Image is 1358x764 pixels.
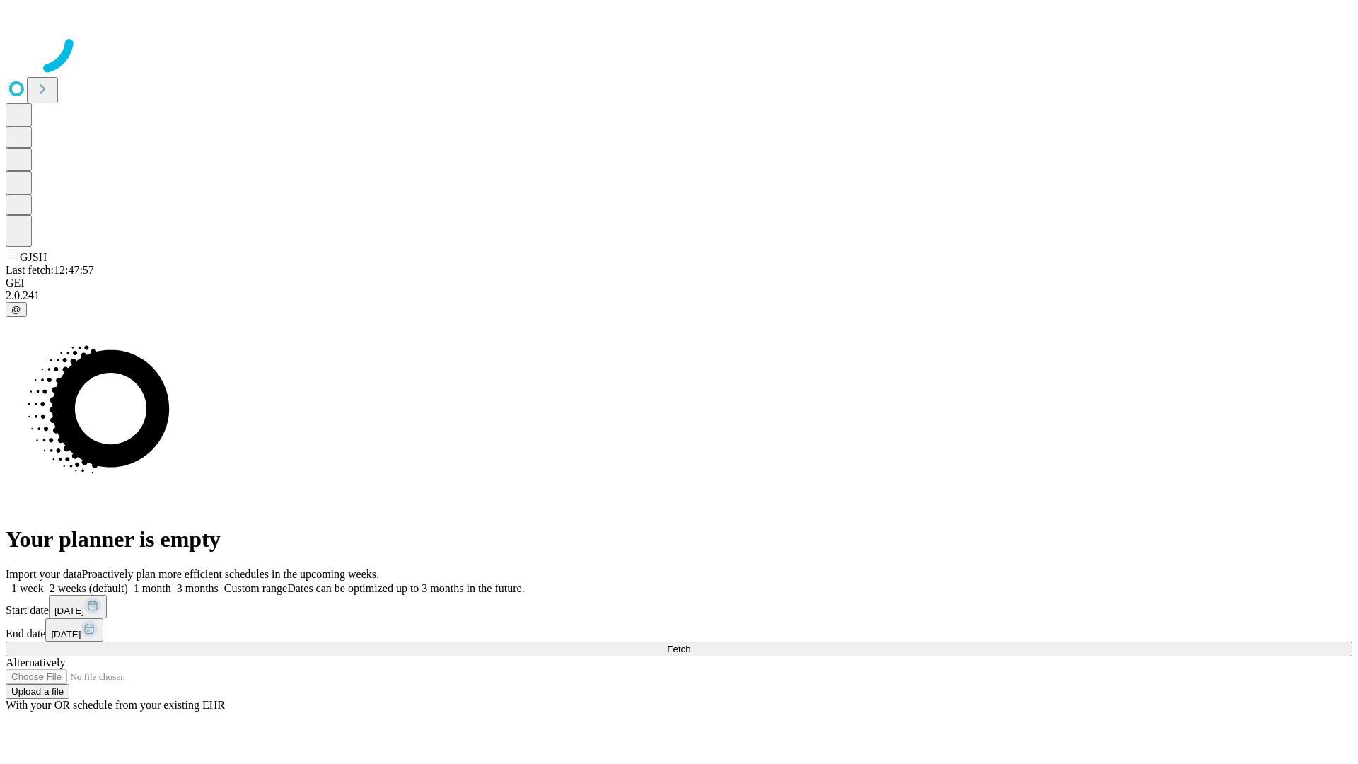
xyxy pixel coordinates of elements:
[51,629,81,639] span: [DATE]
[20,251,47,263] span: GJSH
[11,304,21,315] span: @
[177,582,219,594] span: 3 months
[224,582,287,594] span: Custom range
[50,582,128,594] span: 2 weeks (default)
[6,684,69,699] button: Upload a file
[45,618,103,642] button: [DATE]
[6,595,1352,618] div: Start date
[134,582,171,594] span: 1 month
[82,568,379,580] span: Proactively plan more efficient schedules in the upcoming weeks.
[6,699,225,711] span: With your OR schedule from your existing EHR
[6,568,82,580] span: Import your data
[54,606,84,616] span: [DATE]
[287,582,524,594] span: Dates can be optimized up to 3 months in the future.
[6,302,27,317] button: @
[6,526,1352,552] h1: Your planner is empty
[6,264,94,276] span: Last fetch: 12:47:57
[667,644,690,654] span: Fetch
[6,289,1352,302] div: 2.0.241
[6,642,1352,656] button: Fetch
[6,277,1352,289] div: GEI
[49,595,107,618] button: [DATE]
[11,582,44,594] span: 1 week
[6,656,65,668] span: Alternatively
[6,618,1352,642] div: End date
